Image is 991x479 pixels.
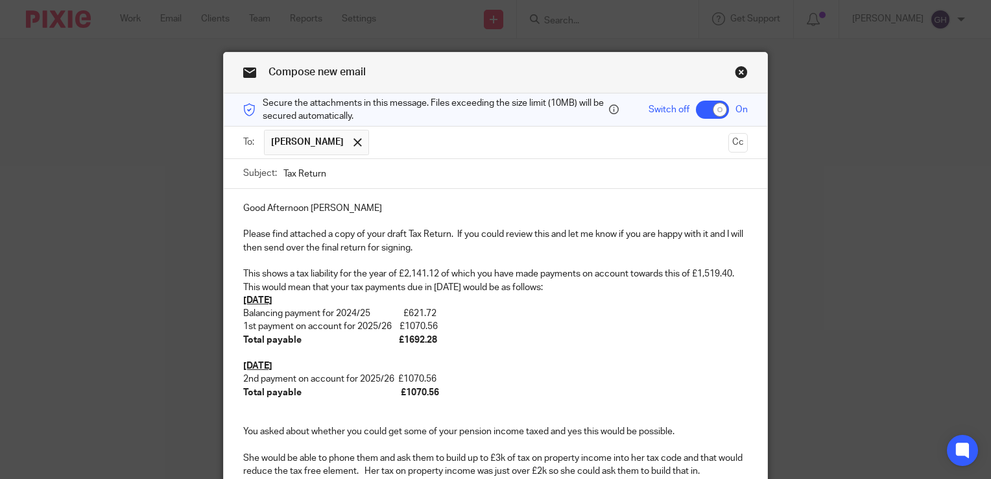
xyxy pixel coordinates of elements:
label: Subject: [243,167,277,180]
p: 2nd payment on account for 2025/26 £1070.56 [243,373,748,386]
strong: Total payable £1070.56 [243,388,439,397]
strong: Total payable [243,336,302,345]
span: On [735,103,748,116]
label: To: [243,136,257,149]
p: 1st payment on account for 2025/26 £1070.56 [243,320,748,333]
span: Compose new email [269,67,366,77]
p: Good Afternoon [PERSON_NAME] [243,202,748,215]
p: Please find attached a copy of your draft Tax Return. If you could review this and let me know if... [243,228,748,254]
u: [DATE] [243,362,272,371]
span: Switch off [649,103,689,116]
span: Secure the attachments in this message. Files exceeding the size limit (10MB) will be secured aut... [263,97,606,123]
a: Close this dialog window [735,66,748,83]
strong: £1692.28 [399,336,437,345]
p: Balancing payment for 2024/25 £621.72 [243,307,748,320]
span: [PERSON_NAME] [271,136,344,149]
u: [DATE] [243,296,272,305]
p: She would be able to phone them and ask them to build up to £3k of tax on property income into he... [243,452,748,478]
p: This shows a tax liability for the year of £2,141.12 of which you have made payments on account t... [243,267,748,294]
p: You asked about whether you could get some of your pension income taxed and yes this would be pos... [243,425,748,438]
button: Cc [728,133,748,153]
